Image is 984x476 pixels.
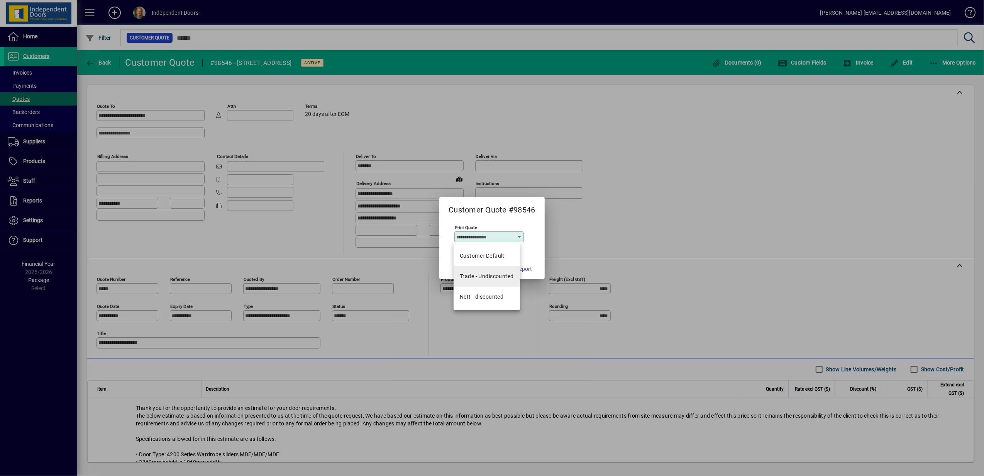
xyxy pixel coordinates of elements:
mat-option: Trade - Undiscounted [454,266,520,287]
mat-option: Nett - discounted [454,287,520,307]
div: Trade - Undiscounted [460,272,514,280]
mat-label: Print Quote [455,225,477,230]
span: Customer Default [460,252,505,260]
h2: Customer Quote #98546 [439,197,544,216]
div: Nett - discounted [460,293,503,301]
